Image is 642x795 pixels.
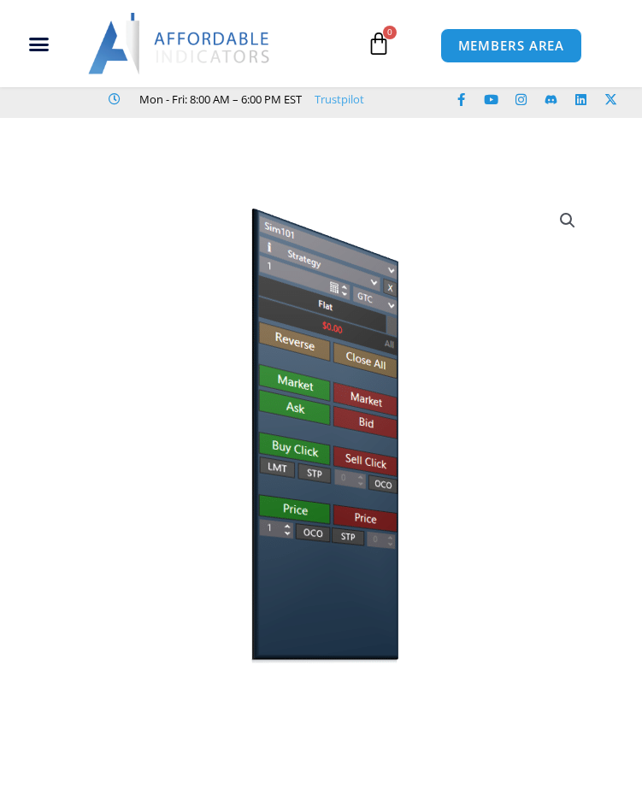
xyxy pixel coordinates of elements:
[383,26,397,39] span: 0
[341,19,416,68] a: 0
[88,13,272,74] img: LogoAI | Affordable Indicators – NinjaTrader
[46,192,596,665] img: Price based
[135,89,302,109] span: Mon - Fri: 8:00 AM – 6:00 PM EST
[552,205,583,236] a: View full-screen image gallery
[7,27,70,60] div: Menu Toggle
[315,89,364,109] a: Trustpilot
[440,28,583,63] a: MEMBERS AREA
[458,39,565,52] span: MEMBERS AREA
